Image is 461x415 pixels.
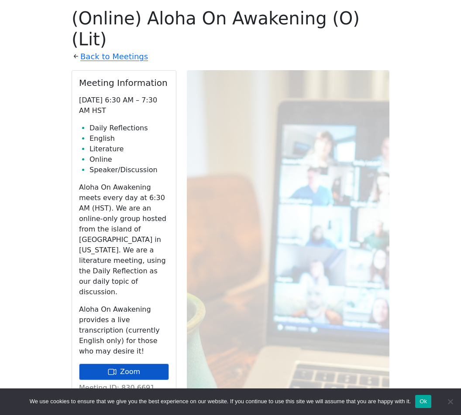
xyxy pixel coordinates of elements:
li: Literature [89,144,169,154]
p: Meeting ID: 830 6691 0537 Passcode: 8080630 [79,383,169,404]
button: Ok [415,395,431,408]
span: We use cookies to ensure that we give you the best experience on our website. If you continue to ... [30,397,411,406]
span: No [446,397,454,406]
a: Zoom [79,364,169,380]
p: Aloha On Awakening meets every day at 6:30 AM (HST). We are an online-only group hosted from the ... [79,182,169,297]
p: [DATE] 6:30 AM – 7:30 AM HST [79,95,169,116]
li: English [89,133,169,144]
li: Daily Reflections [89,123,169,133]
p: Aloha On Awakening provides a live transcription (currently English only) for those who may desir... [79,304,169,357]
h1: (Online) Aloha On Awakening (O)(Lit) [72,8,389,50]
li: Online [89,154,169,165]
a: Back to Meetings [80,50,148,64]
h2: Meeting Information [79,78,169,88]
li: Speaker/Discussion [89,165,169,175]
